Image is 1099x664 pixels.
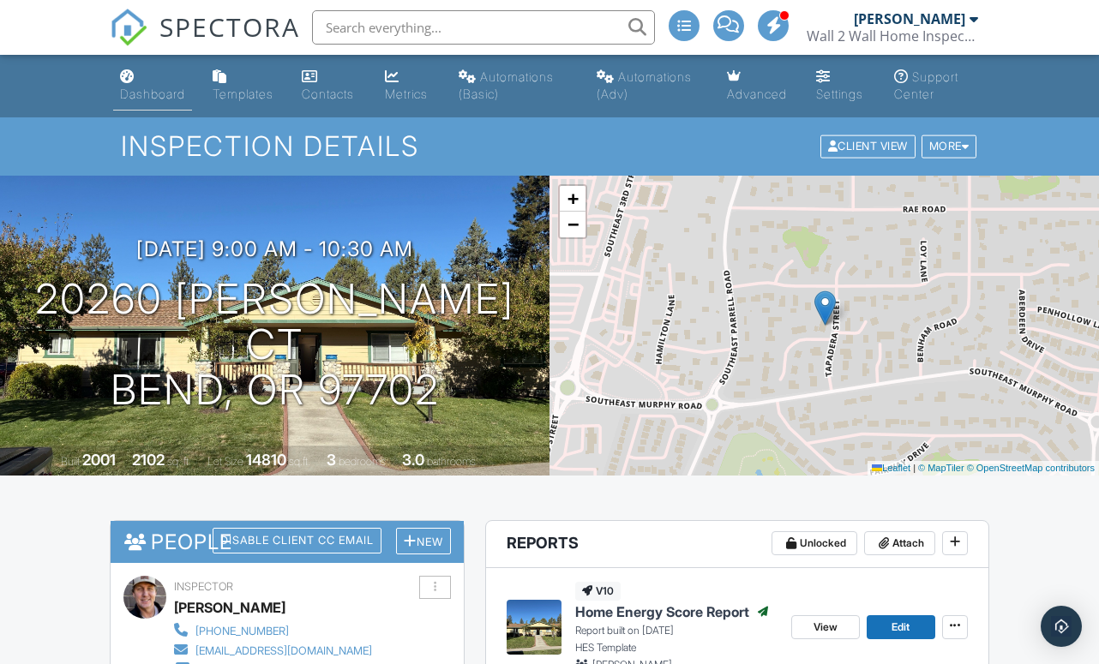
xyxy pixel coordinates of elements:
[807,27,978,45] div: Wall 2 Wall Home Inspections
[819,139,920,152] a: Client View
[809,62,874,111] a: Settings
[854,10,965,27] div: [PERSON_NAME]
[167,455,191,468] span: sq. ft.
[312,10,655,45] input: Search everything...
[207,455,243,468] span: Lot Size
[1041,606,1082,647] div: Open Intercom Messenger
[174,595,285,620] div: [PERSON_NAME]
[121,131,978,161] h1: Inspection Details
[872,463,910,473] a: Leaflet
[894,69,958,101] div: Support Center
[452,62,575,111] a: Automations (Basic)
[339,455,386,468] span: bedrooms
[820,135,916,159] div: Client View
[159,9,300,45] span: SPECTORA
[967,463,1095,473] a: © OpenStreetMap contributors
[568,188,579,209] span: +
[814,290,836,326] img: Marker
[111,521,463,563] h3: People
[289,455,310,468] span: sq.ft.
[174,640,372,659] a: [EMAIL_ADDRESS][DOMAIN_NAME]
[385,87,428,101] div: Metrics
[110,9,147,46] img: The Best Home Inspection Software - Spectora
[61,455,80,468] span: Built
[195,625,289,638] div: [PHONE_NUMBER]
[120,87,185,101] div: Dashboard
[302,87,354,101] div: Contacts
[427,455,476,468] span: bathrooms
[568,213,579,235] span: −
[727,87,787,101] div: Advanced
[590,62,706,111] a: Automations (Advanced)
[82,451,116,469] div: 2001
[136,237,413,260] h3: [DATE] 9:00 am - 10:30 am
[918,463,964,473] a: © MapTiler
[195,644,372,658] div: [EMAIL_ADDRESS][DOMAIN_NAME]
[246,451,286,469] div: 14810
[378,62,439,111] a: Metrics
[132,451,165,469] div: 2102
[295,62,364,111] a: Contacts
[174,580,233,593] span: Inspector
[213,528,381,553] div: Disable Client CC Email
[887,62,986,111] a: Support Center
[913,463,916,473] span: |
[597,69,692,101] div: Automations (Adv)
[720,62,796,111] a: Advanced
[206,62,281,111] a: Templates
[113,62,192,111] a: Dashboard
[402,451,424,469] div: 3.0
[816,87,863,101] div: Settings
[560,212,586,237] a: Zoom out
[396,528,451,554] div: New
[27,277,522,412] h1: 20260 [PERSON_NAME] Ct Bend, OR 97702
[110,23,300,59] a: SPECTORA
[327,451,336,469] div: 3
[174,620,372,639] a: [PHONE_NUMBER]
[560,186,586,212] a: Zoom in
[922,135,977,159] div: More
[459,69,554,101] div: Automations (Basic)
[213,87,273,101] div: Templates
